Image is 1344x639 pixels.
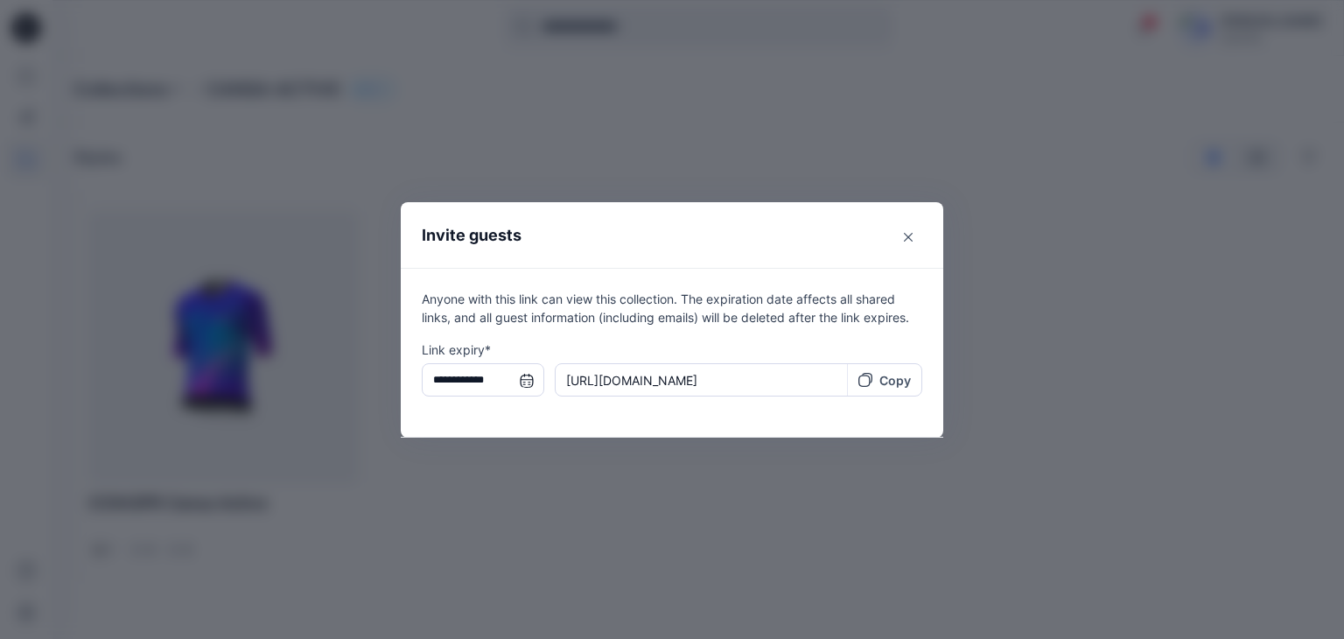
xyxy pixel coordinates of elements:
[566,371,836,390] p: [URL][DOMAIN_NAME]
[401,202,943,268] header: Invite guests
[894,223,922,251] button: Close
[422,290,922,327] p: Anyone with this link can view this collection. The expiration date affects all shared links, and...
[422,341,922,359] p: Link expiry*
[879,371,911,390] p: Copy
